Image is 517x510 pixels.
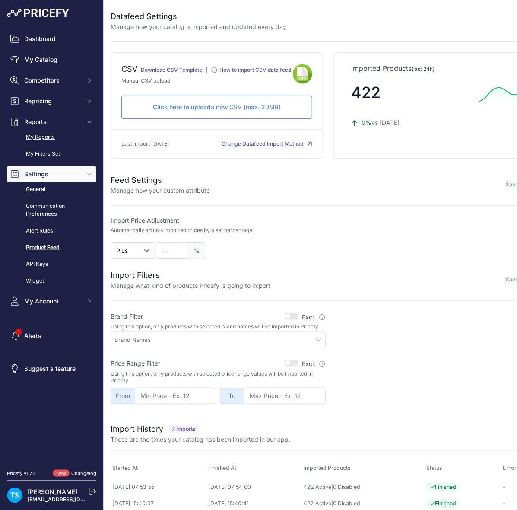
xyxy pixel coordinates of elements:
span: Click here to upload [153,103,211,111]
a: 422 Active [304,484,331,490]
input: 22 [156,242,188,259]
a: My Reports [7,130,96,145]
div: | [206,67,207,77]
label: Excl. [302,360,326,368]
span: To [220,388,244,404]
p: These are the times your catalog has been imported in our app. [111,435,290,444]
span: 0% [362,119,371,126]
td: [DATE] 07:53:55 [111,478,207,495]
div: CSV [121,63,137,77]
input: Min Price - Ex. 12 [135,388,216,404]
h2: Datafeed Settings [111,10,286,22]
a: 422 Active [304,500,331,507]
a: My Catalog [7,52,96,67]
span: % [188,242,205,259]
span: From [111,388,135,404]
h2: Import History [111,423,163,435]
input: Brand Names [114,336,325,344]
a: Download CSV Template [141,67,202,73]
a: [PERSON_NAME] [28,488,77,495]
span: 422 [351,83,381,102]
p: a new CSV (max. 20MB) [129,103,305,112]
p: Using this option, only products with selected brand names will be imported in Pricefy. [111,323,326,330]
span: Status [426,465,442,471]
span: My Account [24,297,81,306]
a: Alert Rules [7,223,96,239]
a: General [7,182,96,197]
a: Widget [7,274,96,289]
p: Manage how your catalog is imported and updated every day [111,22,286,31]
span: Settings [24,170,81,178]
label: Brand Filter [111,312,143,321]
span: (last 24h) [412,66,435,72]
span: Competitors [24,76,81,85]
img: Pricefy Logo [7,9,69,17]
button: Competitors [7,73,96,88]
a: My Filters Set [7,147,96,162]
label: Excl. [302,313,326,322]
button: My Account [7,293,96,309]
span: Imported Products [304,465,351,471]
td: [DATE] 07:54:00 [207,478,302,495]
label: Import Price Adjustment [111,216,326,225]
nav: Sidebar [7,31,96,459]
a: How to import CSV data feed [211,68,291,75]
span: Repricing [24,97,81,105]
span: Finished [426,482,460,492]
a: Dashboard [7,31,96,47]
button: Settings [7,166,96,182]
a: Communication Preferences [7,199,96,222]
td: | [302,478,425,495]
a: Alerts [7,328,96,344]
div: How to import CSV data feed [219,67,291,73]
a: 0 Disabled [333,500,360,507]
label: Price Range Filter [111,359,160,368]
p: Last import [DATE] [121,140,169,148]
p: Using this option, only products with selected price range values will be imported in Pricefy [111,370,326,384]
a: [EMAIL_ADDRESS][DOMAIN_NAME] [28,496,118,503]
span: Finished At [209,465,237,471]
a: 0 Disabled [333,484,360,490]
button: Change Datafeed Import Method [222,140,312,148]
button: Reports [7,114,96,130]
p: Automatically adjusts imported prices by a set percentage. [111,227,254,234]
span: Started At [112,465,138,471]
p: Manual CSV upload [121,77,293,85]
span: 7 Imports [167,424,201,434]
a: Product Feed [7,240,96,255]
button: Repricing [7,93,96,109]
h2: Feed Settings [111,174,210,186]
p: Manage how your custom attribute [111,186,210,195]
p: Manage what kind of products Pricefy is going to import [111,281,270,290]
a: Changelog [71,470,96,476]
a: API Keys [7,257,96,272]
input: Max Price - Ex. 12 [244,388,326,404]
span: Finished [426,499,460,509]
h2: Import Filters [111,269,270,281]
span: New [53,470,70,477]
div: Pricefy v1.7.2 [7,470,36,477]
a: Suggest a feature [7,361,96,376]
span: Reports [24,118,81,126]
p: vs [DATE] [351,118,472,127]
